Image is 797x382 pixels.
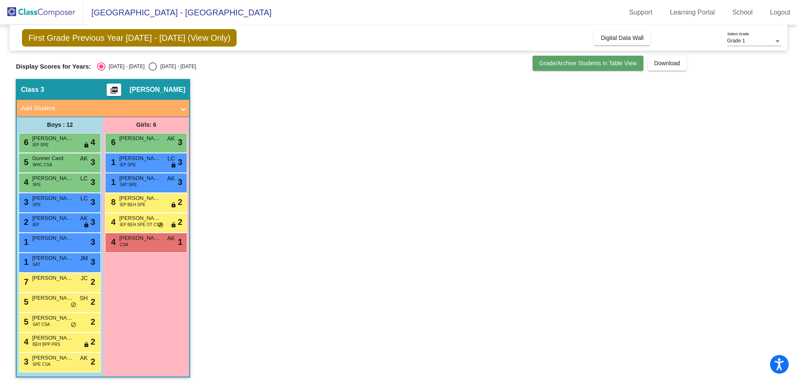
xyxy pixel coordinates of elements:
[103,116,189,133] div: Girls: 6
[119,174,161,182] span: [PERSON_NAME]
[80,254,88,263] span: JM
[22,158,28,167] span: 5
[90,315,95,328] span: 2
[80,294,88,303] span: SH
[81,174,88,183] span: LC
[32,354,73,362] span: [PERSON_NAME]
[533,56,643,71] button: Grade/Archive Students in Table View
[22,317,28,326] span: 5
[32,361,50,367] span: SPE CSA
[167,134,175,143] span: AK
[22,29,237,47] span: First Grade Previous Year [DATE] - [DATE] (View Only)
[90,196,95,208] span: 3
[21,104,175,113] mat-panel-title: Add Student
[119,194,161,202] span: [PERSON_NAME]
[90,256,95,268] span: 3
[22,277,28,286] span: 7
[80,154,88,163] span: AK
[22,297,28,306] span: 5
[119,134,161,143] span: [PERSON_NAME]
[119,234,161,242] span: [PERSON_NAME]
[120,242,128,248] span: CSA
[158,222,164,229] span: do_not_disturb_alt
[178,216,182,228] span: 2
[763,6,797,19] a: Logout
[17,100,189,116] mat-expansion-panel-header: Add Student
[71,302,76,308] span: do_not_disturb_alt
[594,30,650,45] button: Digital Data Wall
[32,154,73,163] span: Gunner Card
[178,136,182,148] span: 3
[109,197,115,207] span: 8
[22,138,28,147] span: 6
[119,154,161,163] span: [PERSON_NAME]
[32,142,49,148] span: IEP SPE
[21,86,44,94] span: Class 3
[22,217,28,227] span: 2
[663,6,722,19] a: Learning Portal
[171,202,176,209] span: lock
[97,62,196,71] mat-radio-group: Select an option
[32,202,41,208] span: SPE
[105,63,144,70] div: [DATE] - [DATE]
[171,222,176,229] span: lock
[32,314,73,322] span: [PERSON_NAME] [PERSON_NAME]
[120,162,136,168] span: IEP SPE
[539,60,637,67] span: Grade/Archive Students in Table View
[32,294,73,302] span: [PERSON_NAME]
[109,237,115,246] span: 4
[17,116,103,133] div: Boys : 12
[623,6,659,19] a: Support
[32,334,73,342] span: [PERSON_NAME]
[130,86,185,94] span: [PERSON_NAME]
[32,214,73,222] span: [PERSON_NAME]
[80,214,88,223] span: AK
[32,234,73,242] span: [PERSON_NAME]
[83,142,89,149] span: lock
[90,216,95,228] span: 3
[83,6,271,19] span: [GEOGRAPHIC_DATA] - [GEOGRAPHIC_DATA]
[80,354,88,362] span: AK
[167,174,175,183] span: AK
[120,222,162,228] span: IEP BEH SPE OT CSA
[32,194,73,202] span: [PERSON_NAME]
[32,321,50,328] span: SAT CSA
[120,182,137,188] span: SAT SPE
[90,276,95,288] span: 2
[109,217,115,227] span: 4
[109,177,115,187] span: 1
[178,236,182,248] span: 1
[167,234,175,243] span: AK
[90,355,95,368] span: 2
[81,194,88,203] span: LC
[32,162,52,168] span: WHC CSA
[90,335,95,348] span: 2
[654,60,680,67] span: Download
[90,296,95,308] span: 2
[168,154,175,163] span: LC
[22,177,28,187] span: 4
[16,63,91,70] span: Display Scores for Years:
[178,196,182,208] span: 2
[109,158,115,167] span: 1
[22,237,28,246] span: 1
[32,182,41,188] span: SPE
[22,257,28,266] span: 1
[119,214,161,222] span: [PERSON_NAME]
[32,254,73,262] span: [PERSON_NAME]
[81,274,88,283] span: JC
[178,176,182,188] span: 3
[120,202,145,208] span: IEP BEH SPE
[32,261,40,268] span: SAT
[32,174,73,182] span: [PERSON_NAME]
[171,162,176,169] span: lock
[109,138,115,147] span: 6
[90,136,95,148] span: 4
[90,156,95,168] span: 3
[71,322,76,328] span: do_not_disturb_alt
[83,342,89,348] span: lock
[22,337,28,346] span: 4
[109,86,119,98] mat-icon: picture_as_pdf
[22,357,28,366] span: 3
[32,341,60,347] span: BEH BPP PRS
